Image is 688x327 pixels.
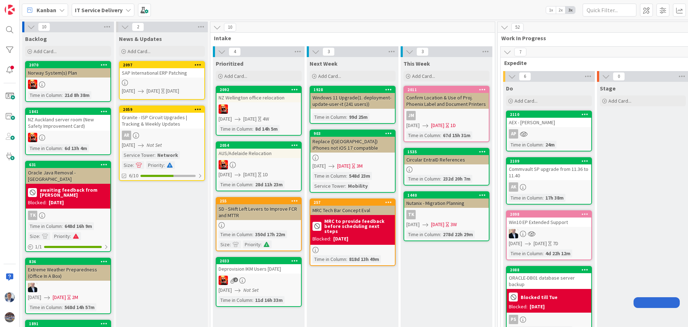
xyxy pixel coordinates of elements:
b: IT Service Delivery [75,6,123,14]
div: AEX - [PERSON_NAME] [507,118,591,127]
span: 10 [38,23,50,31]
div: Commvault SP upgrade from 11.36 to 11.40 [507,164,591,180]
span: [DATE] [431,221,444,228]
div: 257MRC Tech Bar Concept Eval [310,199,395,215]
div: 28d 11h 23m [253,181,285,188]
span: News & Updates [119,35,162,42]
div: Time in Column [28,91,62,99]
div: 2110AEX - [PERSON_NAME] [507,111,591,127]
div: 648d 16h 9m [63,222,94,230]
span: : [252,181,253,188]
div: Deprovision IKM Users [DATE] [216,264,301,274]
div: TK [406,210,416,219]
span: 7 [514,48,526,56]
div: 21d 8h 38m [63,91,91,99]
b: MRC to provide feedback before scheduling next steps [324,219,393,234]
div: 1535 [404,149,489,155]
div: 631Oracle Java Removal - [GEOGRAPHIC_DATA] [26,162,110,184]
span: [DATE] [53,294,66,301]
span: : [252,230,253,238]
div: 2110 [507,111,591,118]
div: VN [216,104,301,114]
div: 257 [310,199,395,206]
div: 1841 [26,108,110,115]
div: 4W [263,115,269,123]
div: 2011 [407,87,489,92]
span: [DATE] [337,162,350,170]
div: 2054 [216,142,301,149]
span: Kanban [37,6,56,14]
div: Replace ([GEOGRAPHIC_DATA]) iPhones not iOS 17 compatible [310,137,395,153]
span: 52 [511,23,524,32]
div: NZ Wellington office relocation [216,93,301,102]
div: Service Tower [122,151,154,159]
div: AR [120,131,204,140]
input: Quick Filter... [583,4,636,17]
div: 1535 [407,149,489,154]
div: 1928Windows 11 Upgrade(1. deployment-update-user-it (241 users)) [310,87,395,109]
div: 2054AUS/Adelaide Relocation [216,142,301,158]
b: Blocked till Tue [521,295,558,300]
div: ORACLE-DB01 database server backup [507,273,591,289]
div: Time in Column [509,194,543,202]
span: Do [506,85,513,92]
div: Size [219,240,230,248]
span: This Week [403,60,430,67]
div: TK [28,211,37,220]
span: 3x [565,6,575,14]
div: 903 [314,131,395,136]
div: 2088ORACLE-DB01 database server backup [507,267,591,289]
div: Time in Column [406,131,440,139]
span: : [154,151,156,159]
div: SD - SHift Left Levers to Improve FCR and MTTR [216,204,301,220]
div: Extreme Weather Preparedness (Office In A Box) [26,265,110,281]
span: [DATE] [243,171,257,178]
span: : [543,249,544,257]
div: 2M [72,294,78,301]
div: 1928 [314,87,395,92]
div: NZ Auckland server room (New Safety Improvement Card) [26,115,110,131]
span: [DATE] [534,240,547,247]
span: 6 [519,72,531,81]
span: Add Card... [34,48,57,55]
span: 4 [229,47,241,56]
div: 2088 [510,267,591,272]
span: : [440,230,441,238]
img: VN [28,80,37,89]
div: HO [26,283,110,292]
div: VN [26,133,110,142]
div: Blocked: [312,235,331,243]
div: Time in Column [219,230,252,238]
div: [DATE] [333,235,348,243]
div: Nutanix - Migration Planning [404,198,489,208]
span: 2x [556,6,565,14]
div: 1440 [407,193,489,198]
div: 1891 [26,321,110,327]
div: Ak [509,182,518,192]
div: Blocked: [509,303,527,310]
div: 818d 13h 49m [347,255,381,263]
div: 2011 [404,87,489,93]
div: 1440Nutanix - Migration Planning [404,192,489,208]
div: 2033 [220,258,301,263]
span: 1x [546,6,556,14]
div: Ak [507,182,591,192]
div: 2109Commvault SP upgrade from 11.36 to 11.40 [507,158,591,180]
div: 1/1 [26,242,110,251]
img: HO [509,229,518,238]
span: [DATE] [509,240,522,247]
span: : [346,113,347,121]
div: 1891 [29,321,110,326]
div: AP [507,129,591,139]
div: TK [404,210,489,219]
div: 99d 25m [347,113,369,121]
div: VN [216,276,301,285]
div: Time in Column [509,141,543,149]
span: : [252,296,253,304]
span: Add Card... [608,98,631,104]
span: : [543,194,544,202]
span: : [440,175,441,183]
div: 2059 [120,106,204,113]
span: [DATE] [219,115,232,123]
span: 6/10 [129,172,138,179]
